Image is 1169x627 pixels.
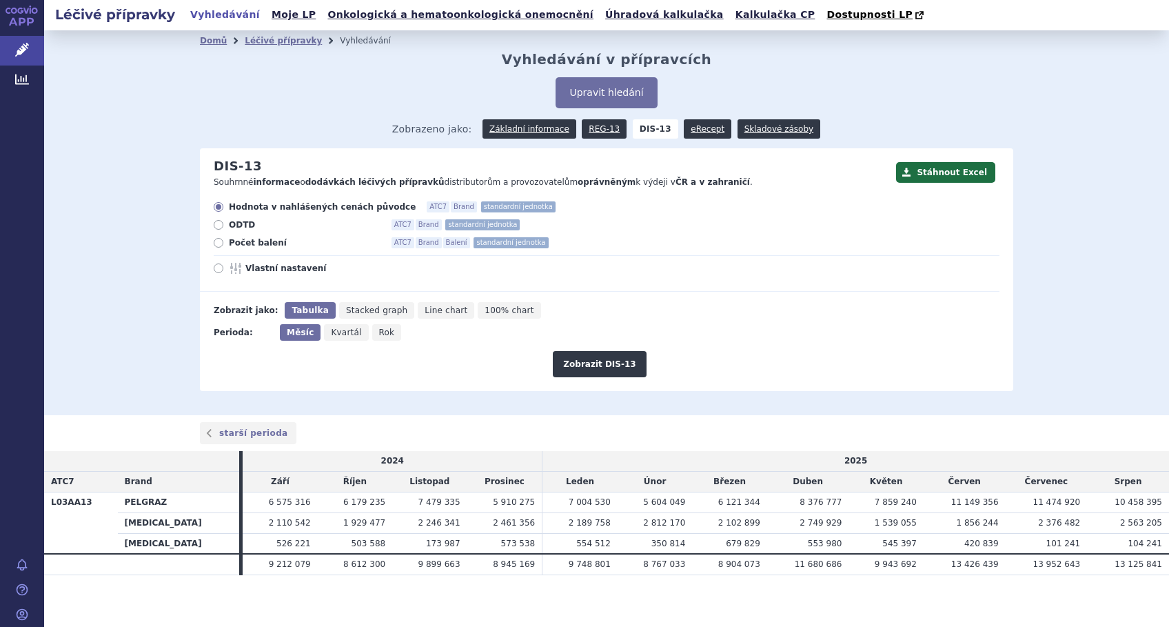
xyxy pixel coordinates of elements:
span: 11 680 686 [795,559,842,569]
span: 6 179 235 [343,497,385,507]
span: 1 929 477 [343,518,385,528]
a: Moje LP [267,6,320,24]
span: 13 426 439 [951,559,999,569]
span: ATC7 [392,237,414,248]
span: 420 839 [964,539,999,548]
td: Říjen [318,472,392,492]
div: Zobrazit jako: [214,302,278,319]
h2: Léčivé přípravky [44,5,186,24]
span: Brand [416,237,442,248]
span: 7 004 530 [569,497,611,507]
td: 2025 [542,451,1169,471]
a: Domů [200,36,227,46]
a: Základní informace [482,119,576,139]
td: Březen [692,472,766,492]
button: Stáhnout Excel [896,162,995,183]
td: Červenec [1006,472,1088,492]
span: 2 749 929 [800,518,842,528]
span: 7 479 335 [418,497,460,507]
a: Vyhledávání [186,6,264,24]
th: PELGRAZ [118,492,240,512]
button: Zobrazit DIS-13 [553,351,646,377]
span: 9 899 663 [418,559,460,569]
span: 1 539 055 [875,518,917,528]
div: Perioda: [214,324,273,341]
span: standardní jednotka [481,201,556,212]
span: 10 458 395 [1115,497,1162,507]
span: 2 246 341 [418,518,460,528]
span: 2 376 482 [1038,518,1080,528]
span: Hodnota v nahlášených cenách původce [229,201,416,212]
h2: DIS-13 [214,159,262,174]
td: Prosinec [467,472,542,492]
span: 9 943 692 [875,559,917,569]
span: 8 612 300 [343,559,385,569]
span: ATC7 [427,201,449,212]
a: Onkologická a hematoonkologická onemocnění [323,6,598,24]
span: 9 212 079 [269,559,311,569]
span: Dostupnosti LP [826,9,913,20]
span: 101 241 [1046,539,1081,548]
a: eRecept [684,119,731,139]
span: 1 856 244 [956,518,998,528]
td: Květen [848,472,923,492]
span: 8 767 033 [643,559,685,569]
a: starší perioda [200,422,296,444]
span: ATC7 [51,477,74,486]
span: 5 910 275 [493,497,535,507]
strong: oprávněným [578,177,636,187]
span: Zobrazeno jako: [392,119,472,139]
span: 2 102 899 [718,518,760,528]
span: 173 987 [426,539,460,548]
span: Brand [416,219,442,230]
li: Vyhledávání [340,30,409,51]
span: Brand [451,201,477,212]
span: 7 859 240 [875,497,917,507]
span: 545 397 [882,539,917,548]
span: 8 904 073 [718,559,760,569]
a: Kalkulačka CP [731,6,820,24]
span: 2 812 170 [643,518,685,528]
span: 8 376 777 [800,497,842,507]
span: 2 563 205 [1120,518,1162,528]
span: 350 814 [651,539,686,548]
span: 11 474 920 [1033,497,1081,507]
td: Srpen [1087,472,1169,492]
td: Duben [767,472,849,492]
span: 100% chart [485,306,533,315]
span: ATC7 [392,219,414,230]
a: Úhradová kalkulačka [601,6,728,24]
span: 2 110 542 [269,518,311,528]
span: Line chart [425,306,467,315]
strong: ČR a v zahraničí [675,177,750,187]
td: Leden [542,472,618,492]
span: Tabulka [292,306,328,315]
span: 13 952 643 [1033,559,1081,569]
h2: Vyhledávání v přípravcích [502,51,712,68]
a: Skladové zásoby [738,119,820,139]
strong: informace [254,177,301,187]
span: 679 829 [726,539,760,548]
th: [MEDICAL_DATA] [118,512,240,533]
span: Počet balení [229,237,380,248]
strong: dodávkách léčivých přípravků [305,177,445,187]
button: Upravit hledání [556,77,657,108]
td: Únor [618,472,692,492]
span: 11 149 356 [951,497,999,507]
span: Balení [443,237,470,248]
span: 2 461 356 [493,518,535,528]
a: Léčivé přípravky [245,36,322,46]
strong: DIS-13 [633,119,678,139]
td: Září [243,472,317,492]
span: Rok [379,328,395,337]
span: Vlastní nastavení [245,263,397,274]
span: 2 189 758 [569,518,611,528]
span: Měsíc [287,328,314,337]
span: 13 125 841 [1115,559,1162,569]
span: 554 512 [576,539,611,548]
span: 9 748 801 [569,559,611,569]
td: Červen [924,472,1006,492]
span: Stacked graph [346,306,407,315]
td: Listopad [392,472,467,492]
span: Brand [125,477,152,486]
